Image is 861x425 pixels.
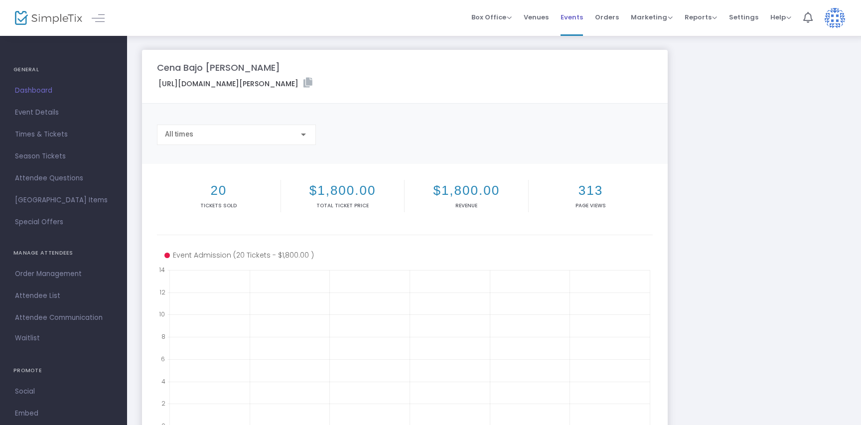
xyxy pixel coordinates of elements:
span: All times [165,130,193,138]
text: 10 [159,310,165,318]
span: Event Details [15,106,112,119]
h4: GENERAL [13,60,114,80]
span: Orders [595,4,619,30]
text: 4 [161,377,165,385]
h2: $1,800.00 [407,183,526,198]
span: Box Office [471,12,512,22]
text: 2 [161,399,165,408]
h2: 313 [531,183,651,198]
span: Times & Tickets [15,128,112,141]
h2: $1,800.00 [283,183,403,198]
span: Special Offers [15,216,112,229]
p: Revenue [407,202,526,209]
span: Season Tickets [15,150,112,163]
span: Settings [729,4,758,30]
span: Social [15,385,112,398]
span: Attendee Questions [15,172,112,185]
text: 6 [161,354,165,363]
text: 8 [161,332,165,341]
label: [URL][DOMAIN_NAME][PERSON_NAME] [158,78,312,89]
m-panel-title: Cena Bajo [PERSON_NAME] [157,61,280,74]
span: Reports [685,12,717,22]
span: Dashboard [15,84,112,97]
p: Total Ticket Price [283,202,403,209]
span: Help [770,12,791,22]
span: Venues [524,4,549,30]
text: 14 [159,266,165,274]
p: Tickets sold [159,202,279,209]
h4: MANAGE ATTENDEES [13,243,114,263]
span: Attendee List [15,289,112,302]
span: Events [561,4,583,30]
span: Marketing [631,12,673,22]
p: Page Views [531,202,651,209]
span: Attendee Communication [15,311,112,324]
span: [GEOGRAPHIC_DATA] Items [15,194,112,207]
span: Waitlist [15,333,40,343]
h2: 20 [159,183,279,198]
span: Embed [15,407,112,420]
h4: PROMOTE [13,361,114,381]
text: 12 [159,287,165,296]
span: Order Management [15,268,112,281]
